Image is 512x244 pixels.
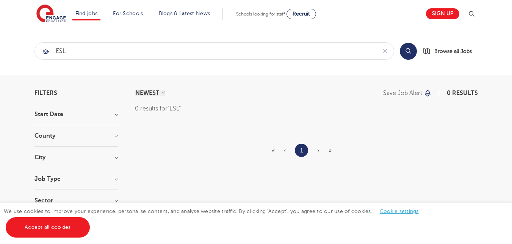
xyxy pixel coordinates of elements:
[34,197,118,204] h3: Sector
[380,208,419,214] a: Cookie settings
[34,111,118,117] h3: Start Date
[34,90,57,96] span: Filters
[75,11,98,16] a: Find jobs
[34,176,118,182] h3: Job Type
[423,47,478,56] a: Browse all Jobs
[36,5,66,23] img: Engage Education
[34,42,394,60] div: Submit
[447,90,478,96] span: 0 results
[383,90,432,96] button: Save job alert
[168,105,181,112] q: ESL
[159,11,210,16] a: Blogs & Latest News
[236,11,285,17] span: Schools looking for staff
[317,147,319,154] span: ›
[434,47,472,56] span: Browse all Jobs
[383,90,422,96] p: Save job alert
[376,43,394,59] button: Clear
[34,133,118,139] h3: County
[284,147,286,154] span: ‹
[113,11,143,16] a: For Schools
[34,154,118,160] h3: City
[287,9,316,19] a: Recruit
[329,147,332,154] span: »
[426,8,459,19] a: Sign up
[272,147,275,154] span: «
[300,146,303,155] a: 1
[293,11,310,17] span: Recruit
[35,43,376,59] input: Submit
[135,104,478,113] div: 0 results for
[400,43,417,60] button: Search
[4,208,426,230] span: We use cookies to improve your experience, personalise content, and analyse website traffic. By c...
[6,217,90,238] a: Accept all cookies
